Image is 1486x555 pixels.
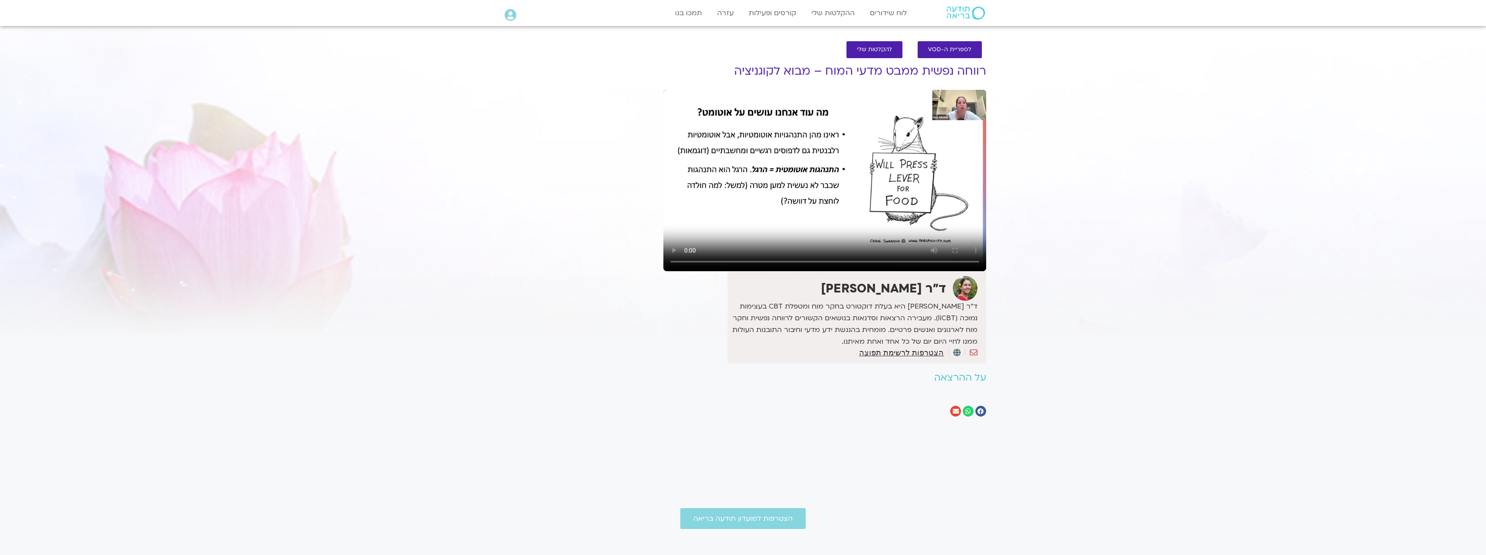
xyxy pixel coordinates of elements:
span: הצטרפות למועדון תודעה בריאה [693,515,793,522]
img: תודעה בריאה [947,7,985,20]
div: שיתוף ב facebook [975,406,986,417]
a: הצטרפות למועדון תודעה בריאה [680,508,806,529]
a: תמכו בנו [671,5,706,21]
img: ד"ר נועה אלבלדה [953,276,978,301]
a: קורסים ופעילות [745,5,800,21]
a: לוח שידורים [866,5,911,21]
div: שיתוף ב email [950,406,961,417]
strong: ד"ר [PERSON_NAME] [821,280,946,297]
h1: רווחה נפשית ממבט מדעי המוח – מבוא לקוגניציה [663,65,986,78]
a: עזרה [713,5,738,21]
div: שיתוף ב whatsapp [963,406,974,417]
span: לספריית ה-VOD [928,46,971,53]
a: ההקלטות שלי [807,5,859,21]
h2: על ההרצאה [663,372,986,383]
span: להקלטות שלי [857,46,892,53]
p: ד״ר [PERSON_NAME] היא בעלת דוקטורט בחקר מוח ומטפלת CBT בעצימות נמוכה (liCBT). מעבירה הרצאות וסדנא... [730,301,977,348]
a: הצטרפות לרשימת תפוצה [859,349,944,357]
a: לספריית ה-VOD [918,41,982,58]
a: להקלטות שלי [846,41,902,58]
